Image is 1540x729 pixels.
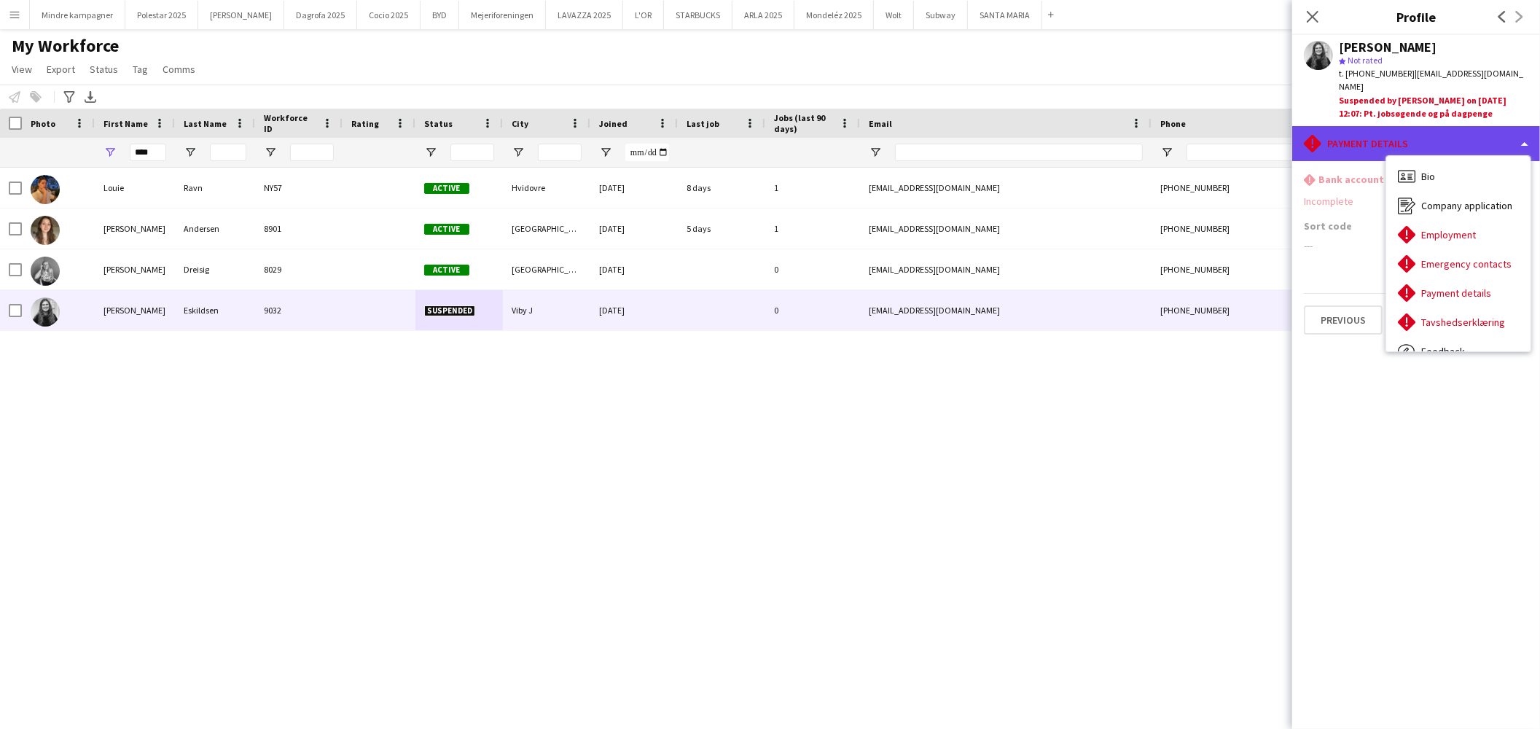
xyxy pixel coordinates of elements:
div: 1 [765,168,860,208]
div: Company application [1386,191,1531,220]
div: 8901 [255,208,343,249]
span: Workforce ID [264,112,316,134]
span: Payment details [1421,286,1491,300]
div: [PERSON_NAME] [95,208,175,249]
div: 8 days [678,168,765,208]
span: Last job [687,118,719,129]
span: Jobs (last 90 days) [774,112,834,134]
div: [EMAIL_ADDRESS][DOMAIN_NAME] [860,249,1152,289]
span: Tavshedserklæring [1421,316,1505,329]
button: Mindre kampagner [30,1,125,29]
button: Open Filter Menu [424,146,437,159]
span: My Workforce [12,35,119,57]
button: Dagrofa 2025 [284,1,357,29]
input: Last Name Filter Input [210,144,246,161]
button: Mejeriforeningen [459,1,546,29]
div: 8029 [255,249,343,289]
div: [DATE] [590,249,678,289]
div: Viby J [503,290,590,330]
button: Open Filter Menu [103,146,117,159]
button: ARLA 2025 [732,1,794,29]
span: Feedback [1421,345,1465,358]
button: L'OR [623,1,664,29]
span: Bio [1421,170,1435,183]
span: Emergency contacts [1421,257,1512,270]
span: Email [869,118,892,129]
button: Open Filter Menu [264,146,277,159]
button: Subway [914,1,968,29]
button: [PERSON_NAME] [198,1,284,29]
a: Export [41,60,81,79]
button: Open Filter Menu [1160,146,1173,159]
div: Dreisig [175,249,255,289]
a: Status [84,60,124,79]
div: [PERSON_NAME] [1339,41,1437,54]
span: Suspended [424,305,475,316]
span: Active [424,224,469,235]
div: 0 [765,290,860,330]
h3: Profile [1292,7,1540,26]
span: Joined [599,118,628,129]
div: Bio [1386,162,1531,191]
div: Tavshedserklæring [1386,308,1531,337]
div: 0 [765,249,860,289]
div: Ravn [175,168,255,208]
div: Feedback [1386,337,1531,366]
h3: Bank account number [1318,173,1428,186]
div: Employment [1386,220,1531,249]
input: City Filter Input [538,144,582,161]
span: Employment [1421,228,1476,241]
div: [PHONE_NUMBER] [1152,290,1338,330]
div: Suspended by [PERSON_NAME] on [DATE] 12:07: Pt. jobsøgende og på dagpenge [1339,94,1528,120]
span: Tag [133,63,148,76]
input: Email Filter Input [895,144,1143,161]
span: Export [47,63,75,76]
button: Polestar 2025 [125,1,198,29]
a: Tag [127,60,154,79]
div: Eskildsen [175,290,255,330]
img: Louise Andersen [31,216,60,245]
button: Mondeléz 2025 [794,1,874,29]
a: Comms [157,60,201,79]
button: Open Filter Menu [869,146,882,159]
span: Active [424,183,469,194]
img: Louise Eskildsen [31,297,60,327]
app-action-btn: Export XLSX [82,88,99,106]
div: NY57 [255,168,343,208]
span: Phone [1160,118,1186,129]
button: STARBUCKS [664,1,732,29]
button: LAVAZZA 2025 [546,1,623,29]
span: Status [424,118,453,129]
div: Payment details [1386,278,1531,308]
button: BYD [421,1,459,29]
button: Open Filter Menu [599,146,612,159]
div: [DATE] [590,290,678,330]
div: --- [1304,239,1528,252]
span: Last Name [184,118,227,129]
div: [PHONE_NUMBER] [1152,208,1338,249]
div: 1 [765,208,860,249]
button: Open Filter Menu [512,146,525,159]
img: Louise Dreisig [31,257,60,286]
div: Louie [95,168,175,208]
div: Incomplete [1304,195,1528,208]
div: [PERSON_NAME] [95,290,175,330]
img: Louie Ravn [31,175,60,204]
div: [EMAIL_ADDRESS][DOMAIN_NAME] [860,290,1152,330]
div: [DATE] [590,168,678,208]
input: Phone Filter Input [1187,144,1329,161]
div: Andersen [175,208,255,249]
span: Photo [31,118,55,129]
span: Comms [163,63,195,76]
div: Emergency contacts [1386,249,1531,278]
span: Status [90,63,118,76]
span: Rating [351,118,379,129]
h3: Sort code [1304,219,1352,233]
button: Previous [1304,305,1383,335]
div: [EMAIL_ADDRESS][DOMAIN_NAME] [860,168,1152,208]
button: SANTA MARIA [968,1,1042,29]
div: [PHONE_NUMBER] [1152,168,1338,208]
app-action-btn: Advanced filters [60,88,78,106]
span: City [512,118,528,129]
span: First Name [103,118,148,129]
